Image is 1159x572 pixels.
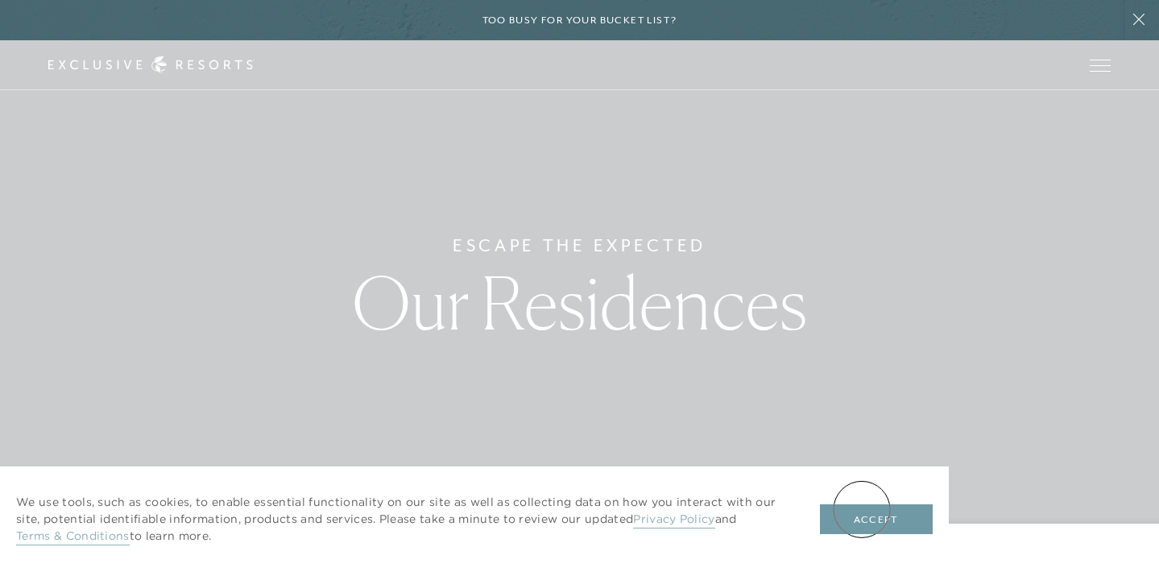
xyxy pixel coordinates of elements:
h1: Our Residences [352,267,807,339]
a: Privacy Policy [633,512,714,528]
h6: Too busy for your bucket list? [482,13,677,28]
p: We use tools, such as cookies, to enable essential functionality on our site as well as collectin... [16,494,788,545]
button: Accept [820,504,933,535]
a: Terms & Conditions [16,528,130,545]
h6: Escape The Expected [453,233,706,259]
button: Open navigation [1090,60,1111,71]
